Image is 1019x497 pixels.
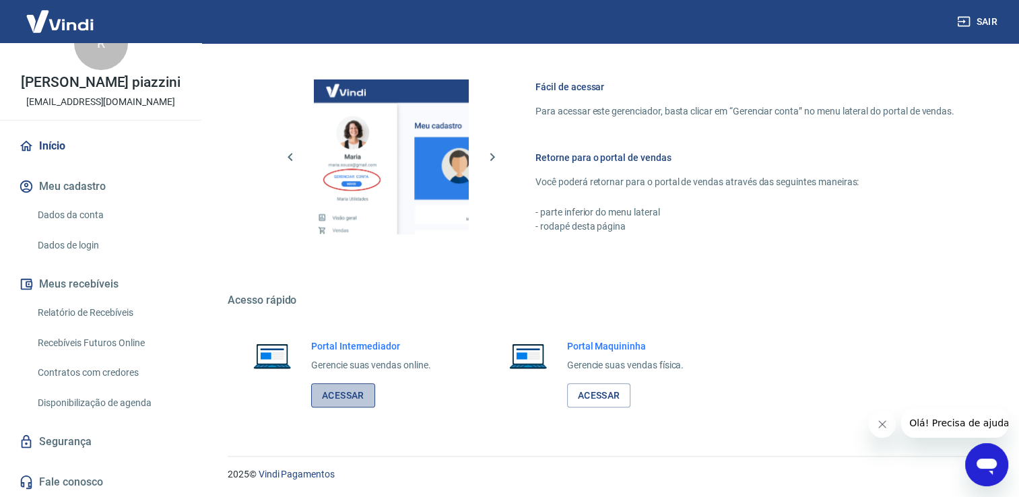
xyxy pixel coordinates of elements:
a: Início [16,131,185,161]
h6: Retorne para o portal de vendas [535,151,954,164]
a: Contratos com credores [32,359,185,387]
a: Dados de login [32,232,185,259]
img: Imagem de um notebook aberto [500,339,556,372]
a: Acessar [567,383,631,408]
p: Você poderá retornar para o portal de vendas através das seguintes maneiras: [535,175,954,189]
a: Segurança [16,427,185,457]
h6: Fácil de acessar [535,80,954,94]
a: Recebíveis Futuros Online [32,329,185,357]
a: Dados da conta [32,201,185,229]
p: - parte inferior do menu lateral [535,205,954,220]
button: Sair [954,9,1003,34]
p: [EMAIL_ADDRESS][DOMAIN_NAME] [26,95,175,109]
img: Vindi [16,1,104,42]
p: - rodapé desta página [535,220,954,234]
a: Vindi Pagamentos [259,469,335,479]
h5: Acesso rápido [228,294,987,307]
p: Para acessar este gerenciador, basta clicar em “Gerenciar conta” no menu lateral do portal de ven... [535,104,954,119]
button: Meus recebíveis [16,269,185,299]
iframe: Fechar mensagem [869,411,896,438]
button: Meu cadastro [16,172,185,201]
div: R [74,16,128,70]
img: Imagem de um notebook aberto [244,339,300,372]
a: Relatório de Recebíveis [32,299,185,327]
p: Gerencie suas vendas física. [567,358,684,372]
span: Olá! Precisa de ajuda? [8,9,113,20]
p: 2025 © [228,467,987,482]
iframe: Mensagem da empresa [901,408,1008,438]
a: Disponibilização de agenda [32,389,185,417]
img: Imagem da dashboard mostrando o botão de gerenciar conta na sidebar no lado esquerdo [314,79,469,234]
h6: Portal Intermediador [311,339,431,353]
p: [PERSON_NAME] piazzini [21,75,180,90]
p: Gerencie suas vendas online. [311,358,431,372]
iframe: Botão para abrir a janela de mensagens [965,443,1008,486]
h6: Portal Maquininha [567,339,684,353]
a: Fale conosco [16,467,185,497]
a: Acessar [311,383,375,408]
